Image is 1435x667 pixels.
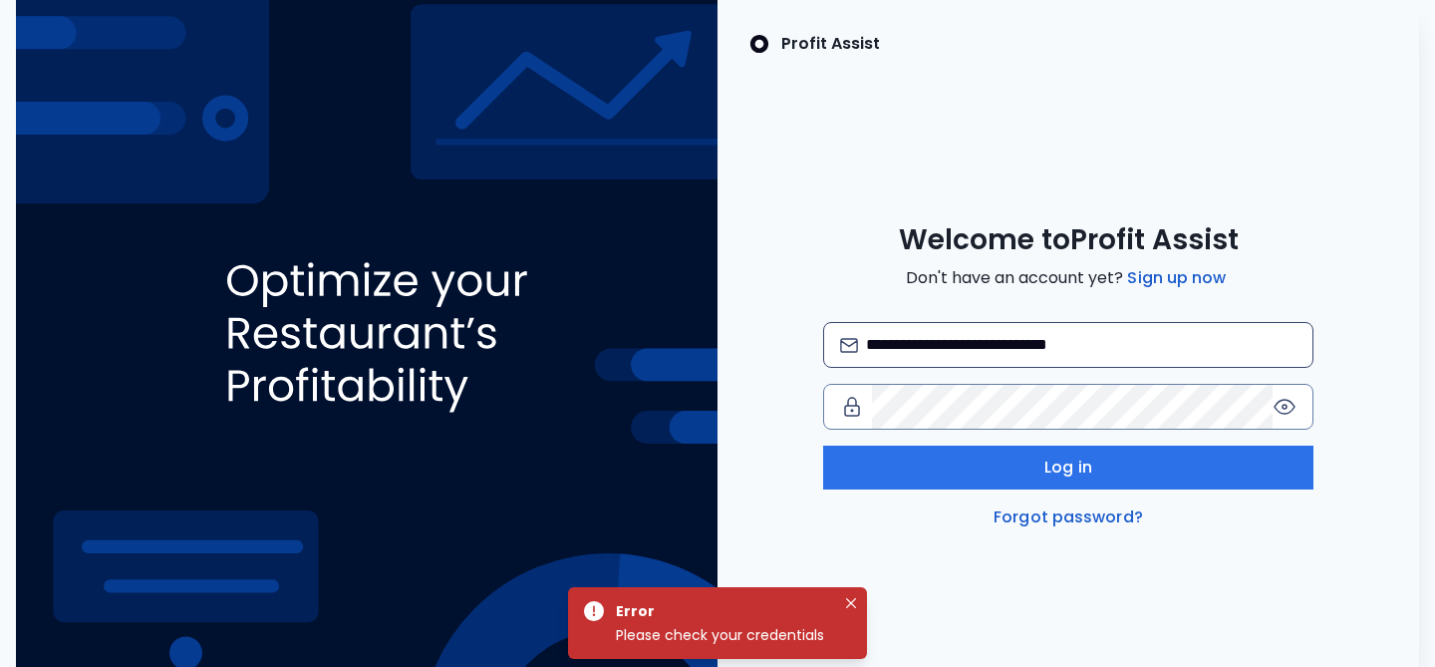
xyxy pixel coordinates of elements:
button: Log in [823,446,1314,490]
div: Please check your credentials [616,623,835,647]
img: email [840,338,859,353]
span: Log in [1044,456,1092,480]
div: Error [616,599,827,623]
span: Welcome to Profit Assist [899,222,1239,258]
a: Sign up now [1123,266,1230,290]
span: Don't have an account yet? [906,266,1230,290]
img: SpotOn Logo [749,32,769,56]
p: Profit Assist [781,32,880,56]
a: Forgot password? [990,505,1147,529]
button: Close [839,591,863,615]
